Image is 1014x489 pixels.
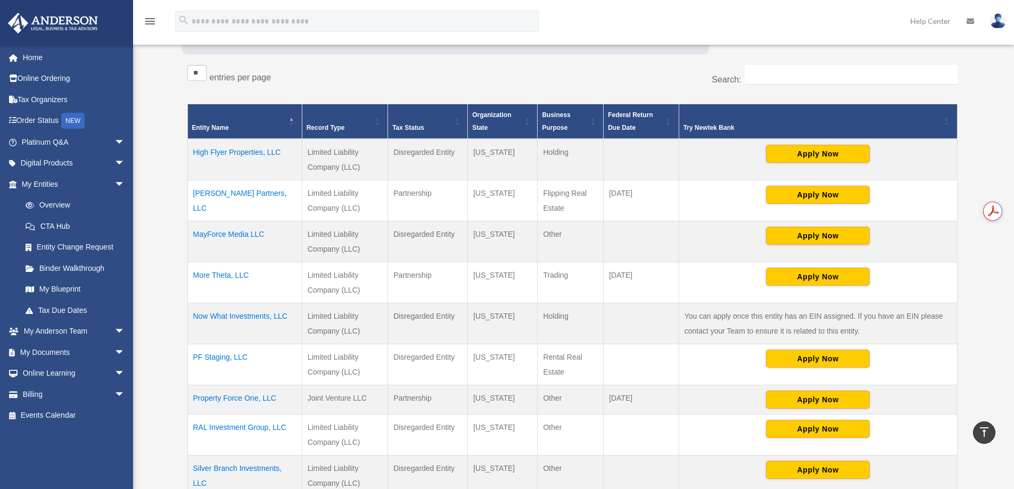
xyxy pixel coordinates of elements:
td: Limited Liability Company (LLC) [302,415,388,455]
td: [US_STATE] [468,344,538,385]
td: More Theta, LLC [187,262,302,303]
td: Holding [538,303,604,344]
td: Trading [538,262,604,303]
td: Disregarded Entity [388,344,468,385]
td: Partnership [388,385,468,415]
td: MayForce Media LLC [187,221,302,262]
button: Apply Now [766,145,870,163]
span: arrow_drop_down [114,321,136,343]
td: [US_STATE] [468,221,538,262]
td: [US_STATE] [468,180,538,221]
a: Online Learningarrow_drop_down [7,363,141,384]
td: Limited Liability Company (LLC) [302,180,388,221]
td: [DATE] [604,262,679,303]
th: Organization State: Activate to sort [468,104,538,139]
td: Other [538,415,604,455]
th: Try Newtek Bank : Activate to sort [679,104,957,139]
a: menu [144,19,156,28]
button: Apply Now [766,186,870,204]
th: Tax Status: Activate to sort [388,104,468,139]
span: Tax Status [392,124,424,131]
div: Try Newtek Bank [683,121,941,134]
td: Disregarded Entity [388,415,468,455]
a: Entity Change Request [15,237,136,258]
th: Federal Return Due Date: Activate to sort [604,104,679,139]
td: Limited Liability Company (LLC) [302,221,388,262]
a: Home [7,47,141,68]
td: RAL Investment Group, LLC [187,415,302,455]
button: Apply Now [766,227,870,245]
label: Search: [712,75,741,84]
td: [US_STATE] [468,262,538,303]
span: Business Purpose [542,111,570,131]
img: User Pic [990,13,1006,29]
td: [DATE] [604,180,679,221]
td: Disregarded Entity [388,139,468,180]
span: arrow_drop_down [114,384,136,405]
td: Disregarded Entity [388,303,468,344]
td: [DATE] [604,385,679,415]
a: Binder Walkthrough [15,258,136,279]
span: arrow_drop_down [114,153,136,175]
button: Apply Now [766,461,870,479]
span: Record Type [307,124,345,131]
a: Digital Productsarrow_drop_down [7,153,141,174]
a: Tax Organizers [7,89,141,110]
span: Entity Name [192,124,229,131]
button: Apply Now [766,391,870,409]
th: Entity Name: Activate to invert sorting [187,104,302,139]
i: menu [144,15,156,28]
td: Partnership [388,262,468,303]
i: search [178,14,189,26]
td: [US_STATE] [468,303,538,344]
td: Limited Liability Company (LLC) [302,262,388,303]
button: Apply Now [766,268,870,286]
a: CTA Hub [15,216,136,237]
span: arrow_drop_down [114,173,136,195]
td: Now What Investments, LLC [187,303,302,344]
button: Apply Now [766,350,870,368]
a: My Blueprint [15,279,136,300]
td: [PERSON_NAME] Partners, LLC [187,180,302,221]
td: Joint Venture LLC [302,385,388,415]
td: Property Force One, LLC [187,385,302,415]
th: Record Type: Activate to sort [302,104,388,139]
td: Rental Real Estate [538,344,604,385]
th: Business Purpose: Activate to sort [538,104,604,139]
td: PF Staging, LLC [187,344,302,385]
span: Federal Return Due Date [608,111,653,131]
a: vertical_align_top [973,421,995,444]
a: Tax Due Dates [15,300,136,321]
td: [US_STATE] [468,385,538,415]
a: Overview [15,195,130,216]
a: Billingarrow_drop_down [7,384,141,405]
td: High Flyer Properties, LLC [187,139,302,180]
td: Limited Liability Company (LLC) [302,344,388,385]
td: [US_STATE] [468,139,538,180]
a: Events Calendar [7,405,141,426]
a: My Anderson Teamarrow_drop_down [7,321,141,342]
a: Platinum Q&Aarrow_drop_down [7,131,141,153]
span: arrow_drop_down [114,131,136,153]
span: arrow_drop_down [114,363,136,385]
a: My Documentsarrow_drop_down [7,342,141,363]
td: Partnership [388,180,468,221]
td: Other [538,385,604,415]
td: [US_STATE] [468,415,538,455]
label: entries per page [210,73,271,82]
a: Online Ordering [7,68,141,89]
td: Limited Liability Company (LLC) [302,303,388,344]
img: Anderson Advisors Platinum Portal [5,13,101,34]
a: My Entitiesarrow_drop_down [7,173,136,195]
span: arrow_drop_down [114,342,136,363]
td: Limited Liability Company (LLC) [302,139,388,180]
td: Other [538,221,604,262]
td: Holding [538,139,604,180]
button: Apply Now [766,420,870,438]
span: Organization State [472,111,511,131]
i: vertical_align_top [978,426,991,438]
a: Order StatusNEW [7,110,141,132]
div: NEW [61,113,85,129]
td: Disregarded Entity [388,221,468,262]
